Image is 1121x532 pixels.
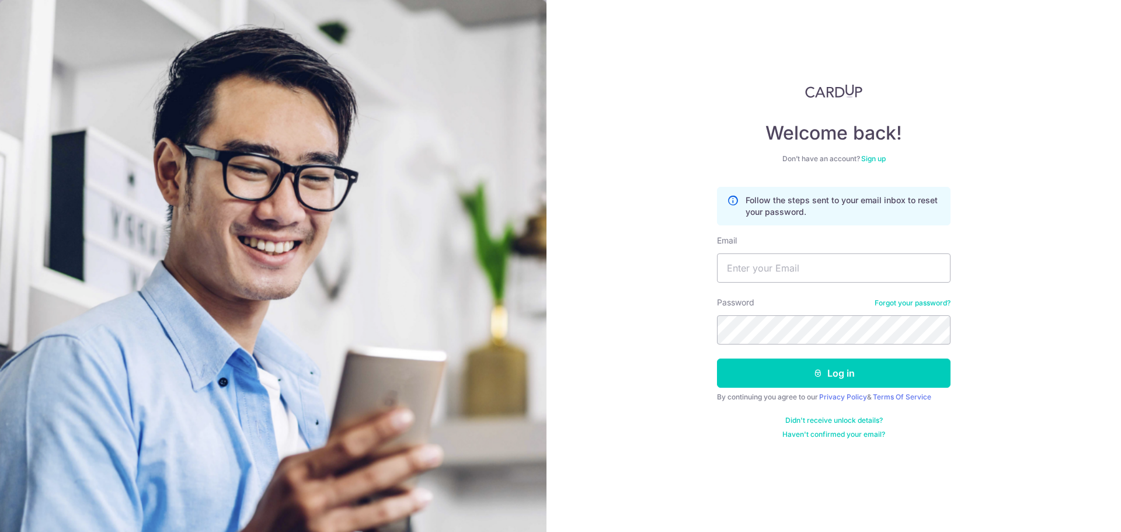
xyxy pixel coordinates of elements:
a: Sign up [861,154,886,163]
label: Email [717,235,737,246]
div: Don’t have an account? [717,154,951,164]
a: Haven't confirmed your email? [782,430,885,439]
label: Password [717,297,754,308]
a: Didn't receive unlock details? [785,416,883,425]
a: Privacy Policy [819,392,867,401]
p: Follow the steps sent to your email inbox to reset your password. [746,194,941,218]
div: By continuing you agree to our & [717,392,951,402]
a: Forgot your password? [875,298,951,308]
h4: Welcome back! [717,121,951,145]
a: Terms Of Service [873,392,931,401]
input: Enter your Email [717,253,951,283]
button: Log in [717,359,951,388]
img: CardUp Logo [805,84,862,98]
